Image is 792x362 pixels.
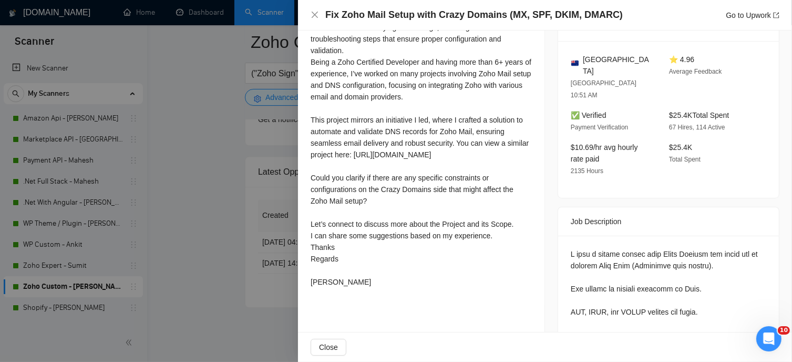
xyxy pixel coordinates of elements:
span: Close [319,341,338,353]
span: 67 Hires, 114 Active [669,124,725,131]
span: [GEOGRAPHIC_DATA] 10:51 AM [571,79,636,99]
div: Job Description [571,207,766,236]
span: Average Feedback [669,68,722,75]
button: Close [311,339,346,356]
span: Total Spent [669,156,701,163]
span: 2135 Hours [571,167,603,175]
span: Payment Verification [571,124,628,131]
span: $10.69/hr avg hourly rate paid [571,143,638,163]
span: $25.4K Total Spent [669,111,729,119]
span: [GEOGRAPHIC_DATA] [583,54,652,77]
iframe: Intercom live chat [756,326,781,351]
img: 🇳🇿 [571,59,579,67]
h4: Fix Zoho Mail Setup with Crazy Domains (MX, SPF, DKIM, DMARC) [325,8,623,22]
span: ✅ Verified [571,111,606,119]
button: Close [311,11,319,19]
span: close [311,11,319,19]
a: Go to Upworkexport [726,11,779,19]
span: ⭐ 4.96 [669,55,694,64]
span: export [773,12,779,18]
span: 10 [778,326,790,335]
span: $25.4K [669,143,692,152]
